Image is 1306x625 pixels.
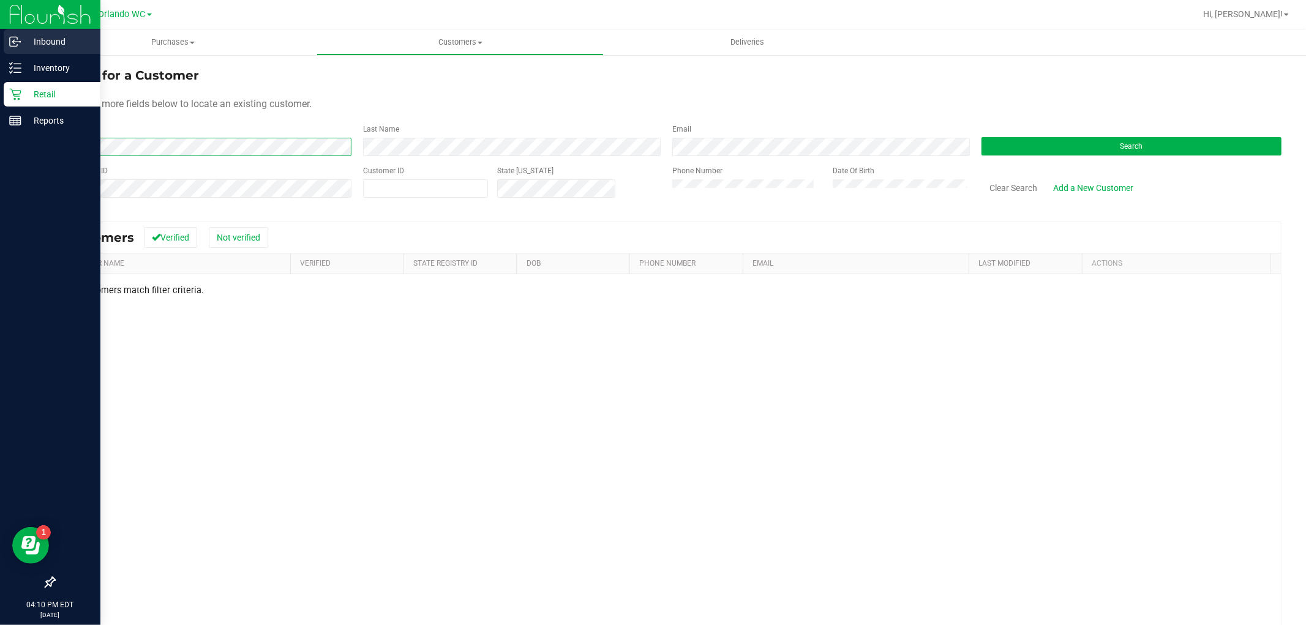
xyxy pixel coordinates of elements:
span: Search for a Customer [54,68,199,83]
iframe: Resource center [12,527,49,564]
a: Add a New Customer [1045,178,1141,198]
inline-svg: Retail [9,88,21,100]
label: Email [672,124,691,135]
inline-svg: Inbound [9,36,21,48]
span: Orlando WC [99,9,146,20]
label: Date Of Birth [833,165,874,176]
button: Clear Search [981,178,1045,198]
a: Verified [300,259,331,268]
span: Customers [317,37,603,48]
button: Verified [144,227,197,248]
a: Email [752,259,773,268]
p: 04:10 PM EDT [6,599,95,610]
label: State [US_STATE] [497,165,554,176]
a: Phone Number [640,259,696,268]
label: Last Name [363,124,399,135]
inline-svg: Reports [9,114,21,127]
inline-svg: Inventory [9,62,21,74]
a: Deliveries [604,29,891,55]
a: State Registry Id [413,259,478,268]
span: Use one or more fields below to locate an existing customer. [54,98,312,110]
iframe: Resource center unread badge [36,525,51,540]
p: Retail [21,87,95,102]
span: Deliveries [714,37,781,48]
p: [DATE] [6,610,95,619]
span: Hi, [PERSON_NAME]! [1203,9,1283,19]
a: Customers [317,29,604,55]
p: Inventory [21,61,95,75]
a: Purchases [29,29,317,55]
button: Not verified [209,227,268,248]
p: Inbound [21,34,95,49]
a: Last Modified [979,259,1031,268]
label: Customer ID [363,165,404,176]
div: Actions [1092,259,1266,268]
div: No customers match filter criteria. [54,285,1281,296]
span: Purchases [29,37,317,48]
p: Reports [21,113,95,128]
label: Phone Number [672,165,722,176]
a: DOB [527,259,541,268]
button: Search [981,137,1282,155]
span: Search [1120,142,1143,151]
